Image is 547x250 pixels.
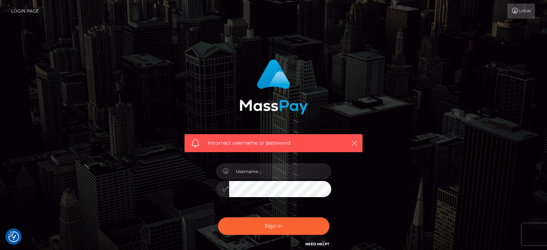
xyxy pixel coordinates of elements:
[240,59,308,114] img: MassPay Login
[11,4,39,19] a: Login Page
[8,231,19,242] img: Revisit consent button
[8,231,19,242] button: Consent Preferences
[208,139,339,147] span: Incorrect username or password.
[507,4,535,19] a: Login
[305,242,329,246] a: Need Help?
[229,163,331,179] input: Username...
[218,217,329,235] button: Sign in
